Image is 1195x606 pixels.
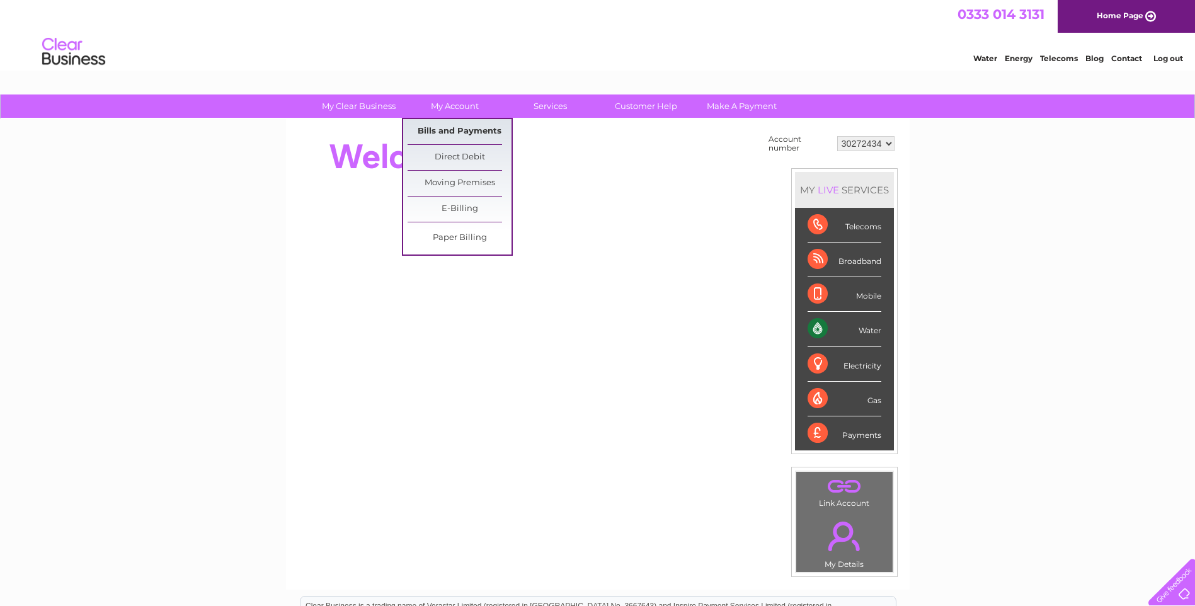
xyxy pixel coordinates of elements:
[1153,54,1183,63] a: Log out
[795,172,894,208] div: MY SERVICES
[808,243,881,277] div: Broadband
[799,475,889,497] a: .
[408,145,512,170] a: Direct Debit
[808,347,881,382] div: Electricity
[815,184,842,196] div: LIVE
[796,511,893,573] td: My Details
[42,33,106,71] img: logo.png
[973,54,997,63] a: Water
[1111,54,1142,63] a: Contact
[300,7,896,61] div: Clear Business is a trading name of Verastar Limited (registered in [GEOGRAPHIC_DATA] No. 3667643...
[408,171,512,196] a: Moving Premises
[808,416,881,450] div: Payments
[765,132,834,156] td: Account number
[408,119,512,144] a: Bills and Payments
[1040,54,1078,63] a: Telecoms
[408,197,512,222] a: E-Billing
[307,94,411,118] a: My Clear Business
[498,94,602,118] a: Services
[958,6,1044,22] a: 0333 014 3131
[808,382,881,416] div: Gas
[808,277,881,312] div: Mobile
[799,514,889,558] a: .
[403,94,506,118] a: My Account
[594,94,698,118] a: Customer Help
[1085,54,1104,63] a: Blog
[1005,54,1032,63] a: Energy
[808,208,881,243] div: Telecoms
[690,94,794,118] a: Make A Payment
[408,226,512,251] a: Paper Billing
[808,312,881,346] div: Water
[796,471,893,511] td: Link Account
